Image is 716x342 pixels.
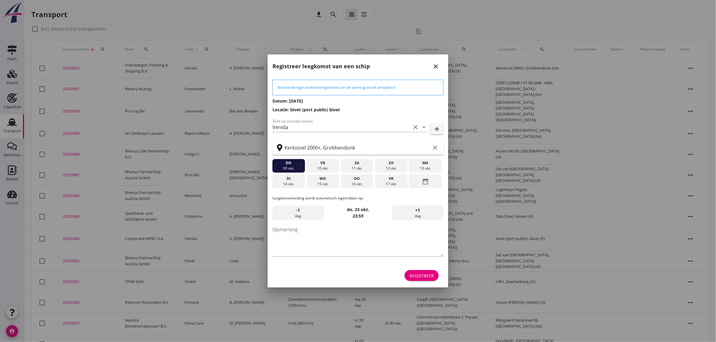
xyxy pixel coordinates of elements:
[420,124,428,131] i: arrow_drop_down
[392,206,444,220] div: dag
[416,207,420,214] span: +1
[274,160,304,166] div: do
[272,62,370,70] h2: Registreer leegkomst van een schip
[353,213,363,219] strong: 23:59
[342,181,372,187] div: 16 okt.
[272,98,444,104] h3: Datum: [DATE]
[272,196,444,201] p: Leegkomstmelding wordt automatisch ingetrokken op:
[433,125,440,133] i: add
[308,166,338,171] div: 10 okt.
[308,181,338,187] div: 15 okt.
[285,143,430,153] input: Zoek op terminal of plaats
[272,122,411,132] input: Zoek op (scheeps)naam
[409,273,434,279] div: Registreer
[272,206,324,220] div: dag
[342,166,372,171] div: 11 okt.
[431,144,439,151] i: clear
[422,176,429,187] i: date_range
[347,207,369,212] strong: do. 23 okt.
[274,181,304,187] div: 14 okt.
[377,181,406,187] div: 17 okt.
[278,85,438,90] div: Bestaande lege aankomstregistratie van dit vaartuig wordt verwijderd.
[272,106,444,113] h3: Locatie: Givet (port public) Givet
[342,160,372,166] div: za
[274,176,304,181] div: di
[296,207,300,214] span: -1
[377,166,406,171] div: 12 okt.
[432,63,439,70] i: close
[272,225,444,256] textarea: Opmerking
[377,160,406,166] div: zo
[412,124,419,131] i: clear
[411,166,440,171] div: 13 okt.
[274,166,304,171] div: 09 okt.
[411,160,440,166] div: ma
[308,160,338,166] div: vr
[377,176,406,181] div: vr
[405,270,439,281] button: Registreer
[342,176,372,181] div: do
[308,176,338,181] div: wo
